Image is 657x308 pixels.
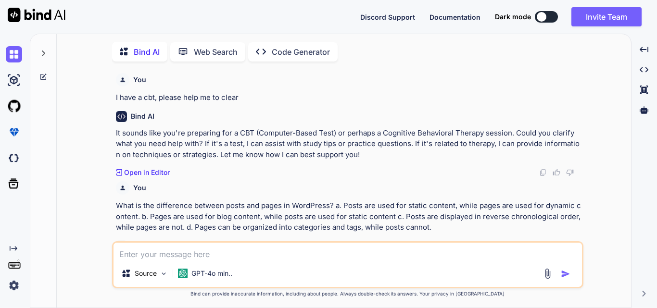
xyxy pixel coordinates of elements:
[561,269,570,279] img: icon
[160,270,168,278] img: Pick Models
[6,124,22,140] img: premium
[6,72,22,88] img: ai-studio
[360,12,415,22] button: Discord Support
[134,46,160,58] p: Bind AI
[191,269,232,278] p: GPT-4o min..
[116,92,581,103] p: I have a cbt, please help me to clear
[6,98,22,114] img: githubLight
[116,128,581,160] p: It sounds like you're preparing for a CBT (Computer-Based Test) or perhaps a Cognitive Behavioral...
[135,269,157,278] p: Source
[553,169,560,176] img: like
[6,150,22,166] img: darkCloudIdeIcon
[112,290,583,297] p: Bind can provide inaccurate information, including about people. Always double-check its answers....
[178,269,188,278] img: GPT-4o mini
[8,8,65,22] img: Bind AI
[542,268,553,279] img: attachment
[194,46,238,58] p: Web Search
[571,7,642,26] button: Invite Team
[124,168,170,177] p: Open in Editor
[495,12,531,22] span: Dark mode
[131,111,154,121] h6: Bind AI
[430,13,480,21] span: Documentation
[566,169,574,176] img: dislike
[6,277,22,294] img: settings
[133,183,146,193] h6: You
[360,13,415,21] span: Discord Support
[116,200,581,233] p: What is the difference between posts and pages in WordPress? a. Posts are used for static content...
[272,46,330,58] p: Code Generator
[6,46,22,62] img: chat
[539,169,547,176] img: copy
[133,75,146,85] h6: You
[430,12,480,22] button: Documentation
